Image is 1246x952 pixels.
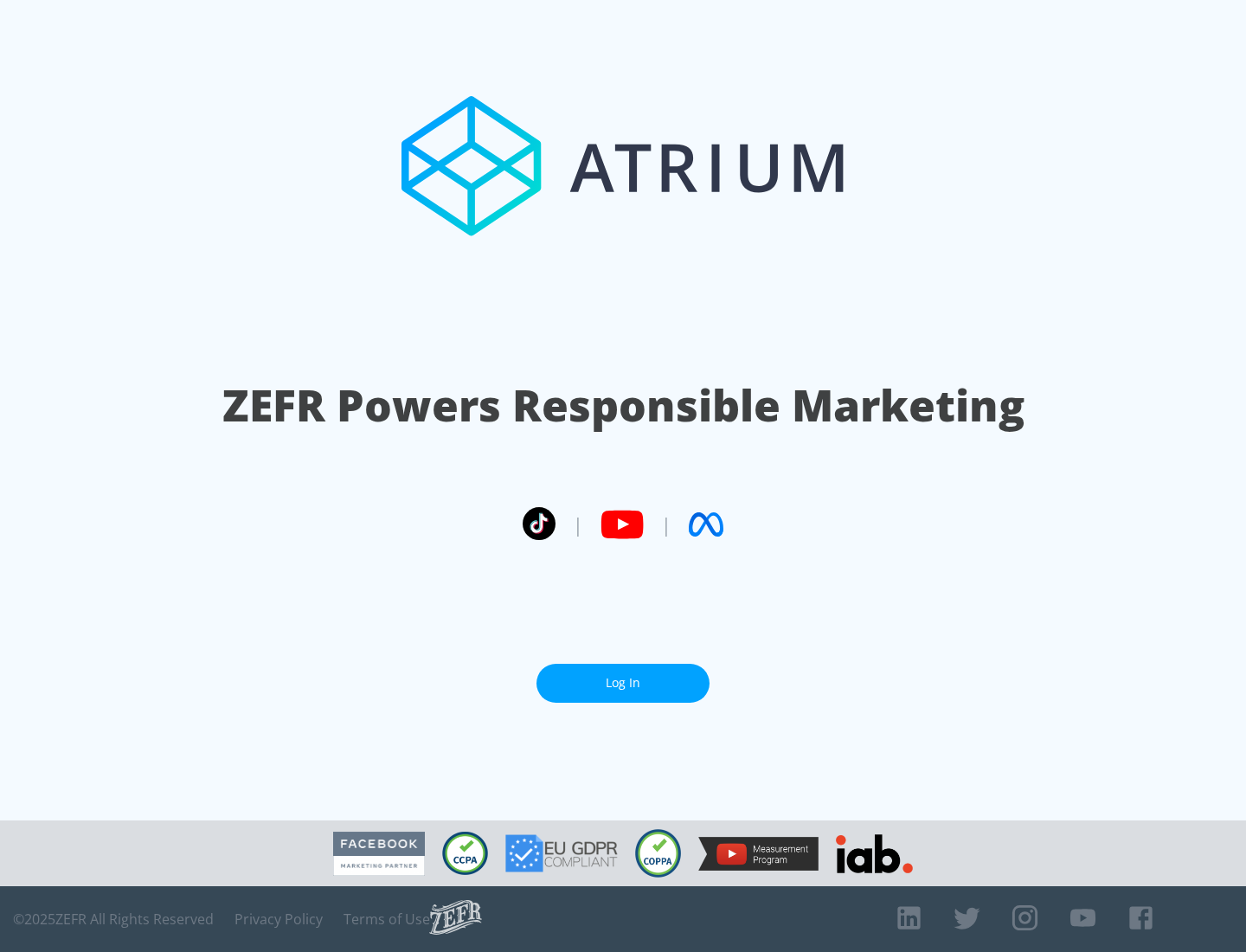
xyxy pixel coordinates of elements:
img: Facebook Marketing Partner [333,832,425,876]
a: Log In [536,664,710,703]
img: CCPA Compliant [442,832,488,875]
a: Terms of Use [344,910,430,928]
img: YouTube Measurement Program [698,837,819,871]
a: Privacy Policy [234,910,323,928]
span: | [573,511,583,537]
img: COPPA Compliant [635,829,681,878]
h1: ZEFR Powers Responsible Marketing [222,376,1024,435]
img: IAB [836,834,913,873]
span: © 2025 ZEFR All Rights Reserved [13,910,214,928]
span: | [661,511,671,537]
img: GDPR Compliant [505,834,618,872]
